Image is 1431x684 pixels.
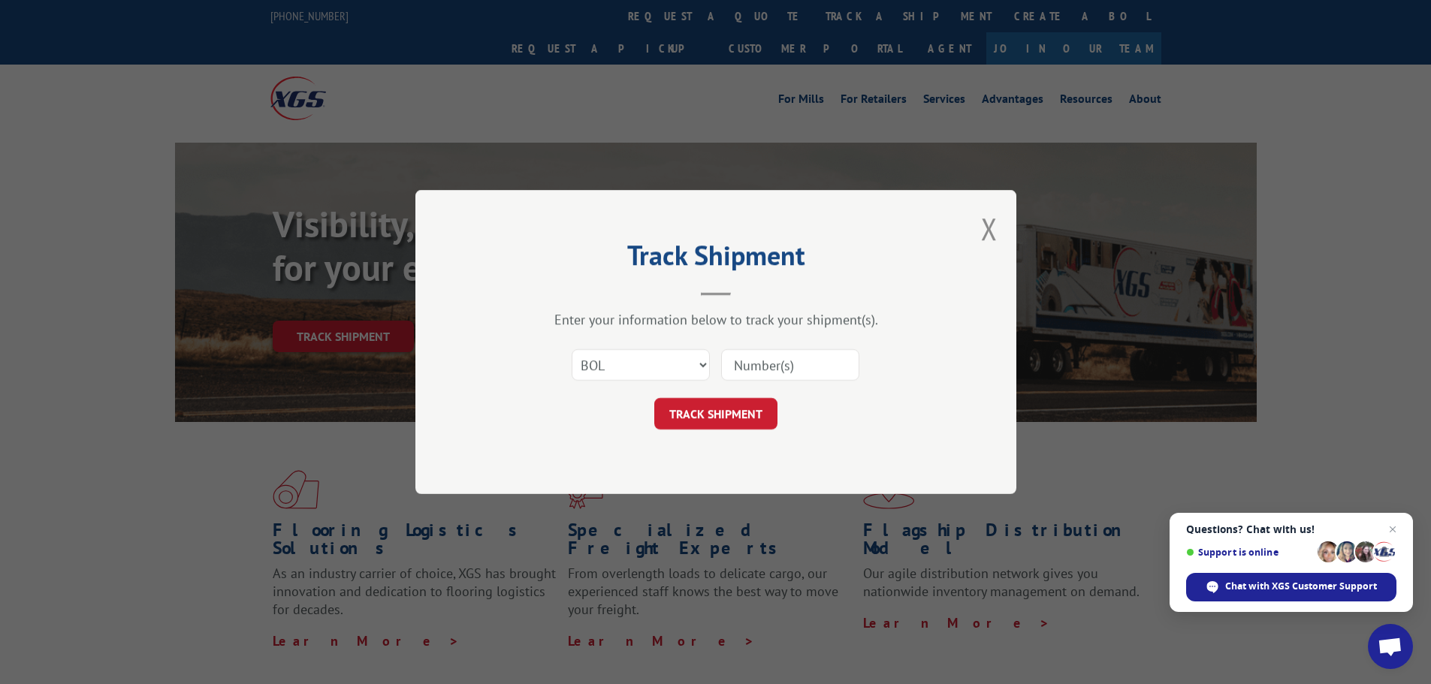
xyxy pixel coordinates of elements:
div: Chat with XGS Customer Support [1186,573,1396,601]
span: Close chat [1384,520,1402,538]
button: Close modal [981,209,998,249]
button: TRACK SHIPMENT [654,398,777,429]
div: Open chat [1368,624,1413,669]
div: Enter your information below to track your shipment(s). [491,311,941,328]
span: Support is online [1186,547,1312,558]
input: Number(s) [721,349,859,381]
span: Questions? Chat with us! [1186,523,1396,535]
h2: Track Shipment [491,245,941,273]
span: Chat with XGS Customer Support [1225,580,1377,593]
